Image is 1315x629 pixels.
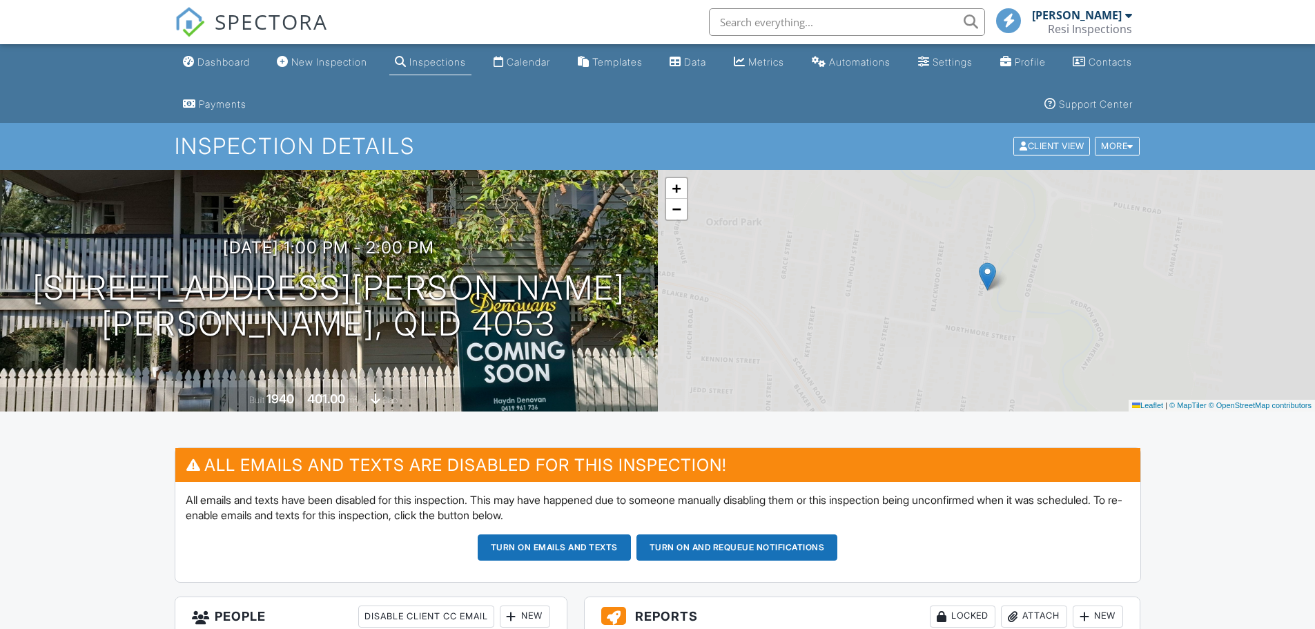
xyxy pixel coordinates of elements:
img: Marker [979,262,996,291]
div: Payments [199,98,246,110]
a: Inspections [389,50,471,75]
p: All emails and texts have been disabled for this inspection. This may have happened due to someon... [186,492,1130,523]
div: Disable Client CC Email [358,606,494,628]
a: Templates [572,50,648,75]
div: Locked [930,606,995,628]
div: Dashboard [197,56,250,68]
div: New [1073,606,1123,628]
img: The Best Home Inspection Software - Spectora [175,7,205,37]
button: Turn on and Requeue Notifications [636,534,838,561]
a: Calendar [488,50,556,75]
div: New [500,606,550,628]
div: 401.00 [307,391,345,406]
h3: All emails and texts are disabled for this inspection! [175,448,1140,482]
div: Automations [829,56,890,68]
h1: [STREET_ADDRESS][PERSON_NAME] [PERSON_NAME], QLD 4053 [32,270,625,343]
a: Metrics [728,50,790,75]
span: m² [347,395,358,405]
a: Client View [1012,140,1093,151]
span: + [672,180,681,197]
div: Data [684,56,706,68]
span: − [672,200,681,217]
div: [PERSON_NAME] [1032,8,1122,22]
span: slab [382,395,398,405]
div: Resi Inspections [1048,22,1132,36]
div: Contacts [1089,56,1132,68]
a: Support Center [1039,92,1138,117]
a: Settings [913,50,978,75]
h1: Inspection Details [175,134,1141,158]
div: New Inspection [291,56,367,68]
div: Support Center [1059,98,1133,110]
input: Search everything... [709,8,985,36]
a: © OpenStreetMap contributors [1209,401,1312,409]
a: Zoom in [666,178,687,199]
div: More [1095,137,1140,156]
a: Data [664,50,712,75]
span: SPECTORA [215,7,328,36]
a: Zoom out [666,199,687,220]
a: Leaflet [1132,401,1163,409]
a: Payments [177,92,252,117]
button: Turn on emails and texts [478,534,631,561]
div: Settings [933,56,973,68]
span: | [1165,401,1167,409]
a: Automations (Basic) [806,50,896,75]
a: Contacts [1067,50,1138,75]
div: 1940 [266,391,294,406]
a: Dashboard [177,50,255,75]
a: New Inspection [271,50,373,75]
span: Built [249,395,264,405]
div: Inspections [409,56,466,68]
a: SPECTORA [175,19,328,48]
h3: [DATE] 1:00 pm - 2:00 pm [223,238,434,257]
div: Calendar [507,56,550,68]
div: Client View [1013,137,1090,156]
a: © MapTiler [1169,401,1207,409]
div: Profile [1015,56,1046,68]
a: Company Profile [995,50,1051,75]
div: Metrics [748,56,784,68]
div: Templates [592,56,643,68]
div: Attach [1001,606,1067,628]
